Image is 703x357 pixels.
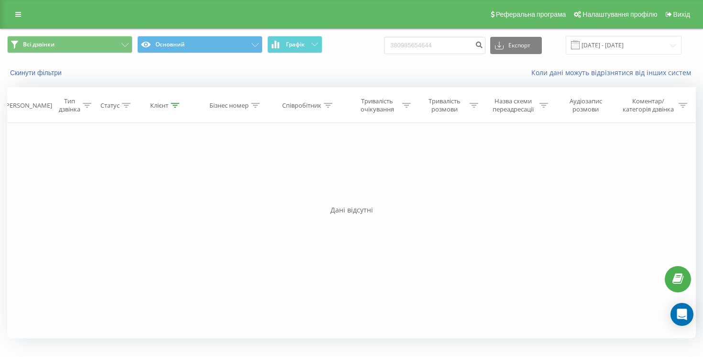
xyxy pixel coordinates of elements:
[670,303,693,326] div: Open Intercom Messenger
[282,101,321,110] div: Співробітник
[59,97,80,113] div: Тип дзвінка
[23,41,55,48] span: Всі дзвінки
[150,101,168,110] div: Клієнт
[4,101,52,110] div: [PERSON_NAME]
[422,97,467,113] div: Тривалість розмови
[209,101,249,110] div: Бізнес номер
[267,36,322,53] button: Графік
[531,68,696,77] a: Коли дані можуть відрізнятися вiд інших систем
[673,11,690,18] span: Вихід
[100,101,120,110] div: Статус
[582,11,657,18] span: Налаштування профілю
[489,97,537,113] div: Назва схеми переадресації
[137,36,263,53] button: Основний
[7,205,696,215] div: Дані відсутні
[355,97,400,113] div: Тривалість очікування
[559,97,613,113] div: Аудіозапис розмови
[7,68,66,77] button: Скинути фільтри
[620,97,676,113] div: Коментар/категорія дзвінка
[7,36,132,53] button: Всі дзвінки
[286,41,305,48] span: Графік
[496,11,566,18] span: Реферальна програма
[490,37,542,54] button: Експорт
[384,37,485,54] input: Пошук за номером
